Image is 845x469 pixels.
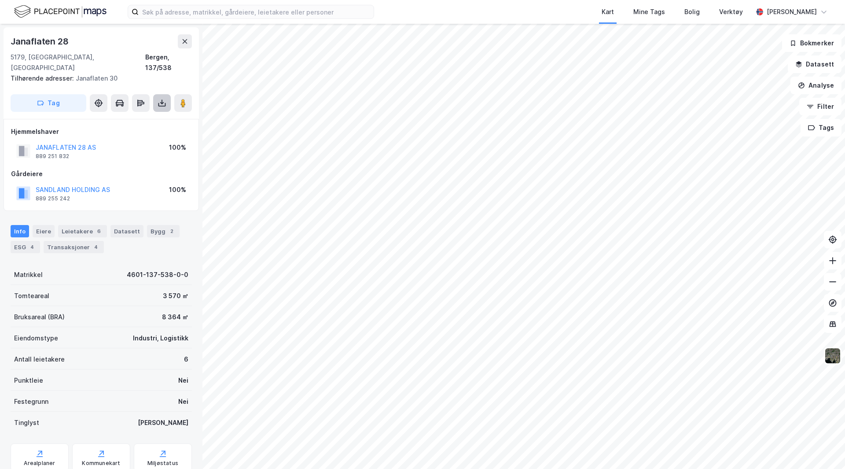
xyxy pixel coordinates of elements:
div: Janaflaten 28 [11,34,70,48]
div: 100% [169,185,186,195]
div: ESG [11,241,40,253]
div: Mine Tags [633,7,665,17]
div: 2 [167,227,176,236]
button: Filter [799,98,841,115]
div: Eiendomstype [14,333,58,343]
div: 5179, [GEOGRAPHIC_DATA], [GEOGRAPHIC_DATA] [11,52,145,73]
div: Antall leietakere [14,354,65,365]
div: Nei [178,375,188,386]
div: Tinglyst [14,417,39,428]
div: Festegrunn [14,396,48,407]
div: 4 [28,243,37,251]
button: Tags [801,119,841,137]
div: Arealplaner [24,460,55,467]
div: Info [11,225,29,237]
div: Matrikkel [14,270,43,280]
div: Punktleie [14,375,43,386]
div: [PERSON_NAME] [767,7,817,17]
span: Tilhørende adresser: [11,74,76,82]
div: Verktøy [719,7,743,17]
input: Søk på adresse, matrikkel, gårdeiere, leietakere eller personer [139,5,374,18]
div: Janaflaten 30 [11,73,185,84]
div: Leietakere [58,225,107,237]
div: Nei [178,396,188,407]
button: Tag [11,94,86,112]
div: 889 251 832 [36,153,69,160]
div: Datasett [110,225,143,237]
div: 3 570 ㎡ [163,291,188,301]
button: Bokmerker [782,34,841,52]
div: Kart [602,7,614,17]
div: 6 [184,354,188,365]
div: Bruksareal (BRA) [14,312,65,322]
div: 889 255 242 [36,195,70,202]
iframe: Chat Widget [801,427,845,469]
img: 9k= [824,347,841,364]
div: 4 [92,243,100,251]
div: Bolig [684,7,700,17]
div: 100% [169,142,186,153]
div: Miljøstatus [147,460,178,467]
div: Hjemmelshaver [11,126,191,137]
div: [PERSON_NAME] [138,417,188,428]
div: 8 364 ㎡ [162,312,188,322]
div: Kommunekart [82,460,120,467]
div: Tomteareal [14,291,49,301]
div: Bergen, 137/538 [145,52,192,73]
div: 6 [95,227,103,236]
div: Industri, Logistikk [133,333,188,343]
div: Transaksjoner [44,241,104,253]
button: Datasett [788,55,841,73]
div: Kontrollprogram for chat [801,427,845,469]
div: Gårdeiere [11,169,191,179]
button: Analyse [790,77,841,94]
div: Eiere [33,225,55,237]
img: logo.f888ab2527a4732fd821a326f86c7f29.svg [14,4,107,19]
div: 4601-137-538-0-0 [127,270,188,280]
div: Bygg [147,225,180,237]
